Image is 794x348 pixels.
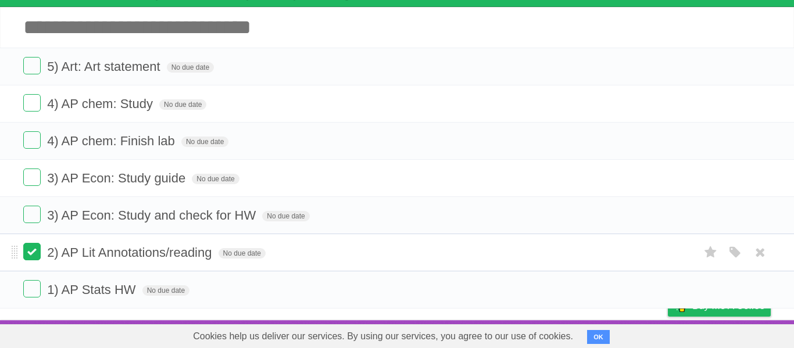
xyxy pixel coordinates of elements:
[219,248,266,259] span: No due date
[23,94,41,112] label: Done
[47,96,156,111] span: 4) AP chem: Study
[47,208,259,223] span: 3) AP Econ: Study and check for HW
[692,296,765,316] span: Buy me a coffee
[47,282,138,297] span: 1) AP Stats HW
[23,131,41,149] label: Done
[23,168,41,186] label: Done
[552,323,599,345] a: Developers
[700,243,722,262] label: Star task
[513,323,538,345] a: About
[262,211,309,221] span: No due date
[613,323,639,345] a: Terms
[23,280,41,297] label: Done
[159,99,206,110] span: No due date
[23,243,41,260] label: Done
[192,174,239,184] span: No due date
[47,245,214,260] span: 2) AP Lit Annotations/reading
[653,323,683,345] a: Privacy
[698,323,771,345] a: Suggest a feature
[47,171,188,185] span: 3) AP Econ: Study guide
[23,57,41,74] label: Done
[47,134,178,148] span: 4) AP chem: Finish lab
[181,137,228,147] span: No due date
[47,59,163,74] span: 5) Art: Art statement
[167,62,214,73] span: No due date
[142,285,189,296] span: No due date
[181,325,585,348] span: Cookies help us deliver our services. By using our services, you agree to our use of cookies.
[23,206,41,223] label: Done
[587,330,610,344] button: OK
